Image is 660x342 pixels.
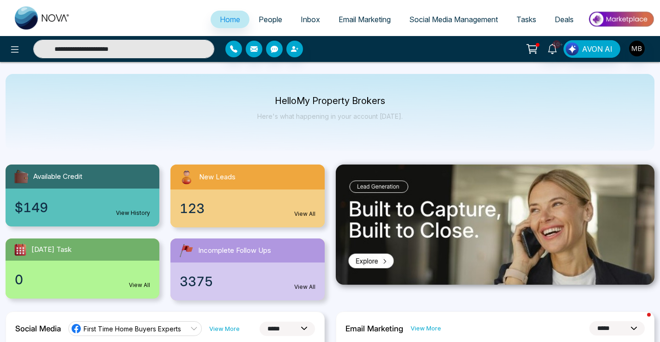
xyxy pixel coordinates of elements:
img: Nova CRM Logo [15,6,70,30]
img: Market-place.gif [587,9,654,30]
img: todayTask.svg [13,242,28,257]
img: User Avatar [629,41,645,56]
a: View All [129,281,150,289]
span: People [259,15,282,24]
span: $149 [15,198,48,217]
span: Inbox [301,15,320,24]
span: 123 [180,199,205,218]
a: Tasks [507,11,545,28]
button: AVON AI [563,40,620,58]
span: 0 [15,270,23,289]
a: Deals [545,11,583,28]
span: New Leads [199,172,236,183]
p: Hello My Property Brokers [257,97,403,105]
span: First Time Home Buyers Experts [84,324,181,333]
span: Incomplete Follow Ups [198,245,271,256]
a: View History [116,209,150,217]
span: 3375 [180,272,213,291]
span: Tasks [516,15,536,24]
img: Lead Flow [566,43,579,55]
a: View All [294,210,315,218]
img: availableCredit.svg [13,168,30,185]
a: View More [209,324,240,333]
a: View More [411,324,441,333]
iframe: Intercom live chat [629,311,651,333]
span: Available Credit [33,171,82,182]
a: Email Marketing [329,11,400,28]
img: newLeads.svg [178,168,195,186]
p: Here's what happening in your account [DATE]. [257,112,403,120]
h2: Social Media [15,324,61,333]
span: [DATE] Task [31,244,72,255]
span: AVON AI [582,43,612,55]
h2: Email Marketing [345,324,403,333]
span: Email Marketing [339,15,391,24]
span: Deals [555,15,574,24]
img: followUps.svg [178,242,194,259]
a: People [249,11,291,28]
img: . [336,165,655,285]
a: Social Media Management [400,11,507,28]
span: Home [220,15,240,24]
a: View All [294,283,315,291]
a: Incomplete Follow Ups3375View All [165,238,330,300]
a: Inbox [291,11,329,28]
a: 10+ [541,40,563,56]
span: Social Media Management [409,15,498,24]
a: New Leads123View All [165,165,330,227]
a: Home [211,11,249,28]
span: 10+ [552,40,561,49]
